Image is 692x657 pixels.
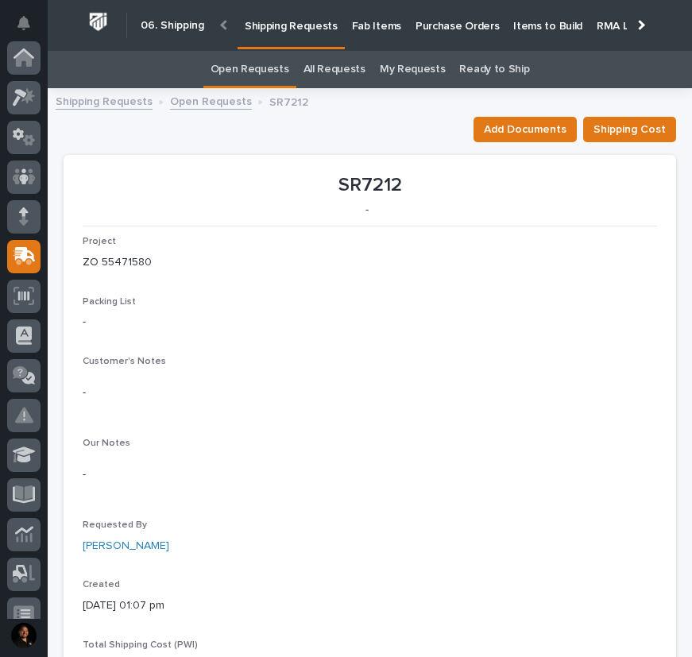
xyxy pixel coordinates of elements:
[583,117,676,142] button: Shipping Cost
[83,203,651,217] p: -
[83,640,198,650] span: Total Shipping Cost (PWI)
[303,51,365,88] a: All Requests
[141,16,204,35] h2: 06. Shipping
[83,580,120,589] span: Created
[7,619,41,652] button: users-avatar
[83,314,657,330] p: -
[211,51,289,88] a: Open Requests
[593,120,666,139] span: Shipping Cost
[83,597,657,614] p: [DATE] 01:07 pm
[83,297,136,307] span: Packing List
[459,51,529,88] a: Ready to Ship
[7,6,41,40] button: Notifications
[56,91,153,110] a: Shipping Requests
[83,538,169,555] a: [PERSON_NAME]
[83,466,657,483] p: -
[484,120,566,139] span: Add Documents
[83,357,166,366] span: Customer's Notes
[380,51,446,88] a: My Requests
[170,91,252,110] a: Open Requests
[83,385,657,401] p: -
[83,254,657,271] p: ZO 55471580
[20,16,41,41] div: Notifications
[269,92,308,110] p: SR7212
[474,117,577,142] button: Add Documents
[83,439,130,448] span: Our Notes
[83,520,147,530] span: Requested By
[83,237,116,246] span: Project
[83,7,113,37] img: Workspace Logo
[83,174,657,197] p: SR7212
